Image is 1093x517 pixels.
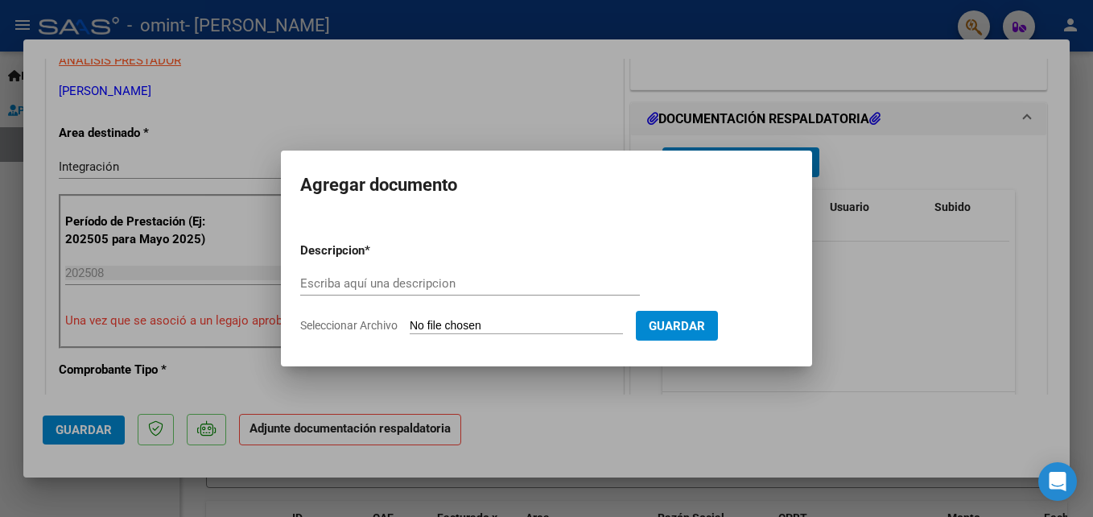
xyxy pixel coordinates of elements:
p: Descripcion [300,242,448,260]
h2: Agregar documento [300,170,793,201]
span: Guardar [649,319,705,333]
button: Guardar [636,311,718,341]
span: Seleccionar Archivo [300,319,398,332]
div: Open Intercom Messenger [1038,462,1077,501]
